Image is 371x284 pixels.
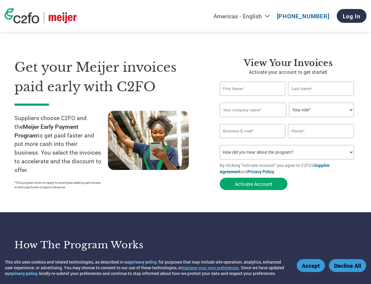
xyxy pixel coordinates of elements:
input: First Name* [220,82,286,96]
input: Your company name* [220,103,287,117]
div: Invalid first name or first name is too long [220,96,286,100]
button: Activate Account [220,178,287,190]
p: Suppliers choose C2FO and the to get paid faster and put more cash into their business. You selec... [14,114,108,174]
p: Activate your account to get started [220,68,357,76]
a: Privacy Policy [247,169,274,174]
img: supply chain worker [108,111,189,170]
button: manage your own preferences [182,265,239,270]
button: Accept [297,259,325,272]
h3: How the program works [14,239,178,251]
p: By clicking "Activate Account" you agree to C2FO's and [220,162,357,175]
button: Decline All [329,259,366,272]
div: Inavlid Email Address [220,139,286,143]
input: Last Name* [288,82,354,96]
a: [PHONE_NUMBER] [277,12,330,20]
p: *This program does not apply to employees seeking early access to their paychecks or payroll adva... [14,180,102,189]
input: Phone* [288,124,354,138]
a: Supplier Agreement [220,162,330,174]
h1: Get your Meijer invoices paid early with C2FO [14,58,202,96]
a: Log In [337,9,366,23]
input: Invalid Email format [220,124,286,138]
div: Invalid last name or last name is too long [288,96,354,100]
a: privacy policy [130,259,157,265]
a: privacy policy [11,270,37,276]
h3: View Your Invoices [220,58,357,68]
img: c2fo logo [5,8,39,23]
strong: Meijer Early Payment Program [14,123,78,139]
div: Inavlid Phone Number [288,139,354,143]
div: Invalid company name or company name is too long [220,118,354,122]
select: Title/Role [289,103,354,117]
img: Meijer [49,12,77,23]
div: This site uses cookies and related technologies, as described in our , for purposes that may incl... [5,259,288,276]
